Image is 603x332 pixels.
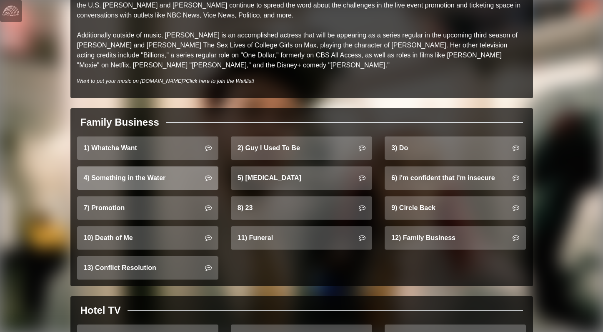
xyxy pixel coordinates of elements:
[77,78,255,84] i: Want to put your music on [DOMAIN_NAME]?
[77,136,218,160] a: 1) Whatcha Want
[385,136,526,160] a: 3) Do
[80,303,121,318] div: Hotel TV
[80,115,159,130] div: Family Business
[77,226,218,250] a: 10) Death of Me
[231,136,372,160] a: 2) Guy I Used To Be
[186,78,254,84] a: Click here to join the Waitlist!
[385,226,526,250] a: 12) Family Business
[231,196,372,220] a: 8) 23
[77,256,218,280] a: 13) Conflict Resolution
[385,196,526,220] a: 9) Circle Back
[231,166,372,190] a: 5) [MEDICAL_DATA]
[231,226,372,250] a: 11) Funeral
[3,2,19,19] img: logo-white-4c48a5e4bebecaebe01ca5a9d34031cfd3d4ef9ae749242e8c4bf12ef99f53e8.png
[77,166,218,190] a: 4) Something in the Water
[385,166,526,190] a: 6) i'm confident that i'm insecure
[77,196,218,220] a: 7) Promotion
